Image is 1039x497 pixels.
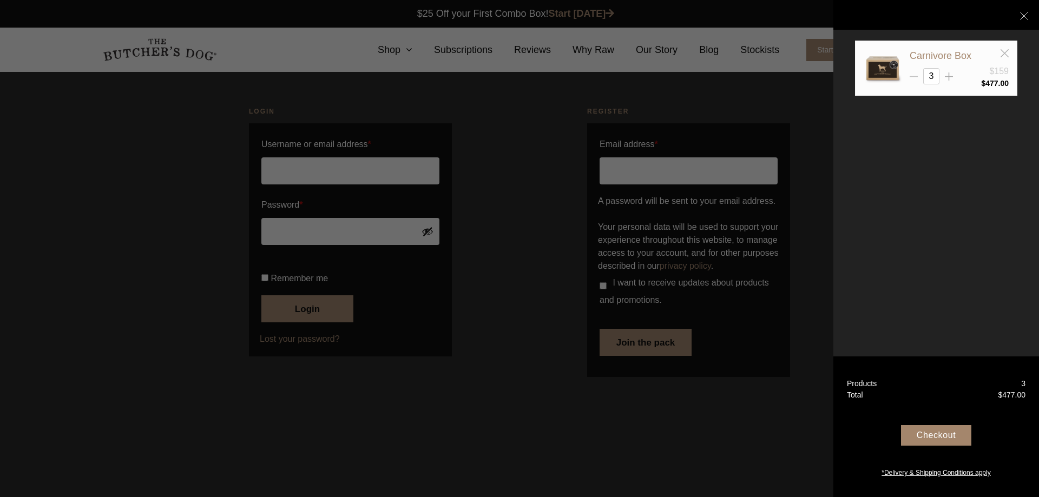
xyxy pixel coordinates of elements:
[998,390,1002,399] span: $
[847,389,863,401] div: Total
[847,378,877,389] div: Products
[981,79,1009,88] bdi: 477.00
[1021,378,1025,389] div: 3
[910,50,971,61] a: Carnivore Box
[833,356,1039,497] a: Products 3 Total $477.00 Checkout
[989,65,1009,78] div: $159
[901,425,971,446] div: Checkout
[981,79,985,88] span: $
[833,465,1039,478] a: *Delivery & Shipping Conditions apply
[998,390,1025,399] bdi: 477.00
[864,49,902,87] img: Carnivore Box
